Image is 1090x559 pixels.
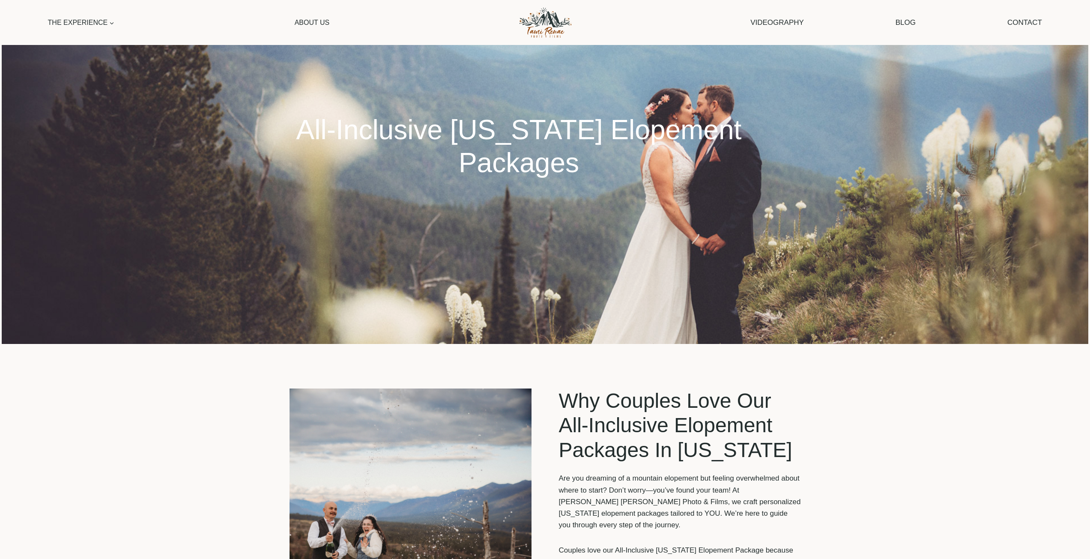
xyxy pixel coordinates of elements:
[290,13,334,32] a: About Us
[44,13,334,32] nav: Primary Navigation
[48,17,115,28] span: The Experience
[1003,12,1046,33] a: Contact
[510,5,580,40] img: Tami Renae Photo & Films Logo
[44,13,119,32] a: The Experience
[746,12,808,33] a: Videography
[559,389,801,463] h2: Why Couples Love Our All-Inclusive Elopement Packages In [US_STATE]
[891,12,920,33] a: Blog
[746,12,1046,33] nav: Secondary Navigation
[287,114,750,179] h1: All-Inclusive [US_STATE] Elopement Packages
[559,472,801,531] p: Are you dreaming of a mountain elopement but feeling overwhelmed about where to start? Don’t worr...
